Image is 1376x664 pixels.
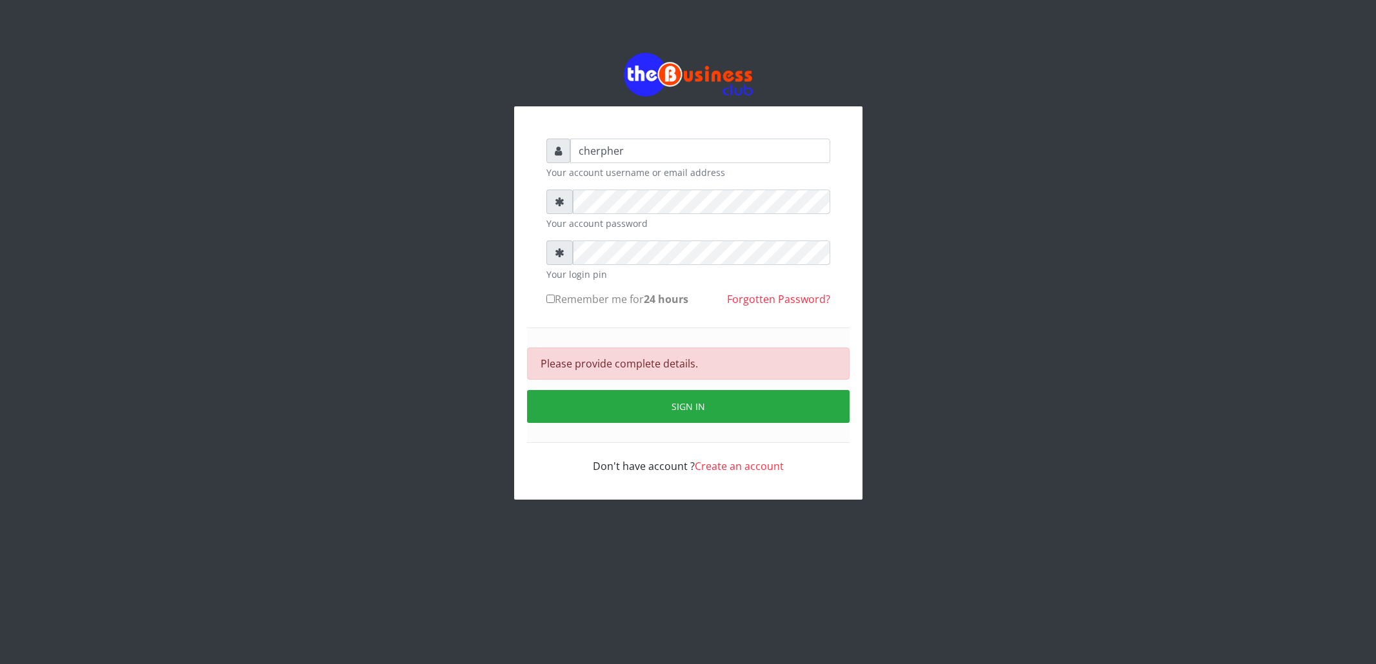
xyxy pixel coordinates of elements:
[546,443,830,474] div: Don't have account ?
[546,268,830,281] small: Your login pin
[644,292,688,306] b: 24 hours
[546,295,555,303] input: Remember me for24 hours
[570,139,830,163] input: Username or email address
[546,291,688,307] label: Remember me for
[695,459,784,473] a: Create an account
[546,217,830,230] small: Your account password
[727,292,830,306] a: Forgotten Password?
[546,166,830,179] small: Your account username or email address
[527,347,850,380] div: Please provide complete details.
[527,390,850,423] button: Sign in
